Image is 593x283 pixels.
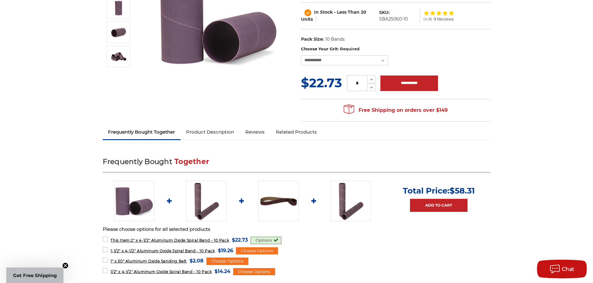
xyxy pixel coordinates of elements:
dt: Pack Size: [301,36,324,43]
img: 2" x 4-1/2" Aluminum Oxide Spiral Bands [114,181,154,221]
span: 20 [361,9,366,15]
div: Choose Options [236,247,278,255]
span: (4.8) [423,17,432,21]
strong: This Item: [111,238,131,243]
span: - Less Than [334,9,360,15]
div: Choose Options [233,268,275,276]
dd: SBA25060-10 [379,16,408,22]
span: 9 Reviews [434,17,454,21]
span: Chat [562,266,575,272]
img: 2" x 4-1/2" Spiral Bands AOX [111,25,126,40]
span: $14.24 [214,267,230,276]
button: Close teaser [62,262,68,269]
p: Please choose options for all selected products [103,226,491,233]
span: $58.31 [449,186,475,196]
button: Chat [537,260,587,278]
dt: SKU: [379,9,390,16]
span: Frequently Bought [103,157,172,166]
p: Total Price: [403,186,475,196]
span: Together [174,157,209,166]
a: Frequently Bought Together [103,125,181,139]
a: Product Description [181,125,240,139]
span: 1" x 30" Aluminum Oxide Sanding Belt [111,259,187,263]
a: Reviews [240,125,270,139]
img: 2" x 4-1/2" Spiral Bands Aluminum Oxide [111,49,126,64]
img: 2" x 4-1/2" AOX Spiral Bands [111,0,126,16]
span: In Stock [314,9,333,15]
span: $2.08 [190,257,204,265]
span: $22.73 [301,75,342,90]
span: 1/2" x 4-1/2" Aluminum Oxide Spiral Band - 10 Pack [111,269,212,274]
span: $19.26 [218,246,233,255]
a: Add to Cart [410,199,468,212]
small: Required [340,46,360,51]
span: Get Free Shipping [13,272,57,278]
span: 2" x 4-1/2" Aluminum Oxide Spiral Band - 10 Pack [111,238,229,243]
div: Choose Options [206,258,248,265]
a: Related Products [270,125,322,139]
dd: 10 Bands [325,36,345,43]
span: Free Shipping on orders over $149 [344,104,448,116]
span: Units [301,16,313,22]
div: Options [251,237,281,244]
div: Get Free ShippingClose teaser [6,267,64,283]
span: 1-1/2" x 4-1/2" Aluminum Oxide Spiral Band - 10 Pack [111,249,215,253]
span: $22.73 [232,236,248,244]
label: Choose Your Grit: [301,46,491,52]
